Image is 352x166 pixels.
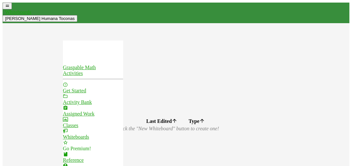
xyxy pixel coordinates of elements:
span: [PERSON_NAME] Humana Toconas [5,16,75,21]
a: Get Started [63,82,123,94]
a: Classes [63,117,123,128]
a: Assigned Work [63,105,123,117]
a: Reference [63,152,123,163]
button: [PERSON_NAME] Humana Toconas [3,15,77,22]
a: Whiteboards [63,128,123,140]
div: Recent Whiteboards [63,44,349,50]
div: Activity Bank [63,99,123,105]
div: – [63,157,349,162]
th: Type: Not sorted. Activate to sort ascending. [182,117,212,125]
div: Classes [63,123,123,128]
div: Saved Whiteboards [63,79,349,85]
div: Whiteboards [63,134,123,140]
span: Last Edited [146,118,172,124]
div: Get Started [63,88,123,94]
div: Rows per page: [63,133,349,157]
a: Whiteboards [5,9,31,15]
div: 10Rows per page: [63,138,349,157]
a: Graspable MathActivities [63,41,123,76]
a: Activity Bank [63,94,123,105]
span: Type [189,118,199,124]
div: No whiteboard files...yet. Click the "New Whiteboard" button to create one! [64,126,219,132]
div: 10 [63,138,349,144]
div: Reference [63,157,123,163]
div: Assigned Work [63,111,123,117]
span: Graspable Math Activities [63,65,96,76]
th: Last Edited: Sorted descending. Activate to remove sorting. [142,117,182,125]
div: Go Premium! [63,146,123,152]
